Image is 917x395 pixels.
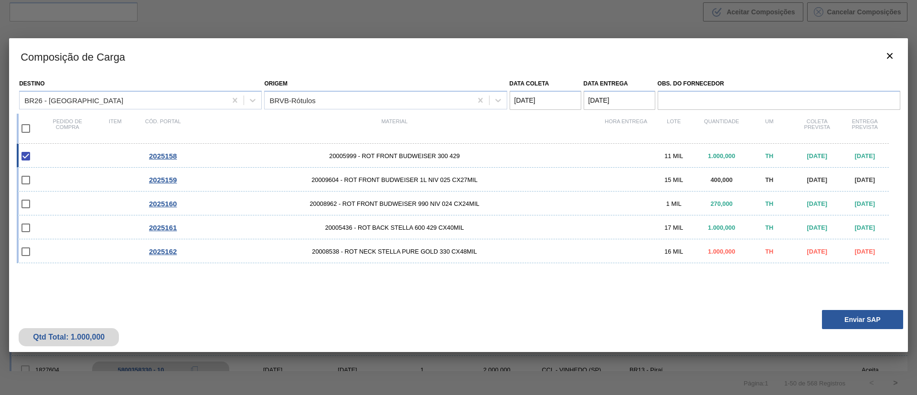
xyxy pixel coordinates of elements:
div: Cód. Portal [139,118,187,139]
div: BR26 - [GEOGRAPHIC_DATA] [24,96,123,104]
div: Entrega Prevista [841,118,889,139]
div: Ir para o Pedido [139,247,187,256]
input: dd/mm/yyyy [510,91,581,110]
span: 1.000,000 [708,224,735,231]
div: Quantidade [698,118,746,139]
div: 17 MIL [650,224,698,231]
span: [DATE] [855,224,875,231]
input: dd/mm/yyyy [584,91,655,110]
span: 270,000 [711,200,733,207]
div: Ir para o Pedido [139,152,187,160]
span: 2025160 [149,200,177,208]
div: Lote [650,118,698,139]
span: [DATE] [807,200,827,207]
span: [DATE] [807,248,827,255]
span: TH [765,224,773,231]
label: Obs. do Fornecedor [658,77,900,91]
div: Hora Entrega [602,118,650,139]
div: Coleta Prevista [793,118,841,139]
label: Destino [19,80,44,87]
span: [DATE] [855,200,875,207]
div: Ir para o Pedido [139,224,187,232]
div: Ir para o Pedido [139,200,187,208]
label: Origem [264,80,288,87]
span: 2025159 [149,176,177,184]
span: 20005999 - ROT FRONT BUDWEISER 300 429 [187,152,602,160]
label: Data coleta [510,80,549,87]
label: Data entrega [584,80,628,87]
span: 2025158 [149,152,177,160]
div: Material [187,118,602,139]
span: [DATE] [807,224,827,231]
span: 20008538 - ROT NECK STELLA PURE GOLD 330 CX48MIL [187,248,602,255]
div: 16 MIL [650,248,698,255]
div: 11 MIL [650,152,698,160]
span: 20005436 - ROT BACK STELLA 600 429 CX40MIL [187,224,602,231]
span: 400,000 [711,176,733,183]
span: 2025162 [149,247,177,256]
div: Qtd Total: 1.000,000 [26,333,112,342]
span: TH [765,248,773,255]
span: [DATE] [807,152,827,160]
span: 2025161 [149,224,177,232]
div: Ir para o Pedido [139,176,187,184]
h3: Composição de Carga [9,38,908,75]
div: UM [746,118,793,139]
span: 20008962 - ROT FRONT BUDWEISER 990 NIV 024 CX24MIL [187,200,602,207]
button: Enviar SAP [822,310,903,329]
span: TH [765,152,773,160]
span: TH [765,200,773,207]
span: 1.000,000 [708,152,735,160]
span: 20009604 - ROT FRONT BUDWEISER 1L NIV 025 CX27MIL [187,176,602,183]
span: 1.000,000 [708,248,735,255]
span: [DATE] [855,176,875,183]
span: [DATE] [855,248,875,255]
span: [DATE] [807,176,827,183]
div: Pedido de compra [43,118,91,139]
div: 1 MIL [650,200,698,207]
span: TH [765,176,773,183]
div: 15 MIL [650,176,698,183]
div: BRVB-Rótulos [269,96,315,104]
div: Item [91,118,139,139]
span: [DATE] [855,152,875,160]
